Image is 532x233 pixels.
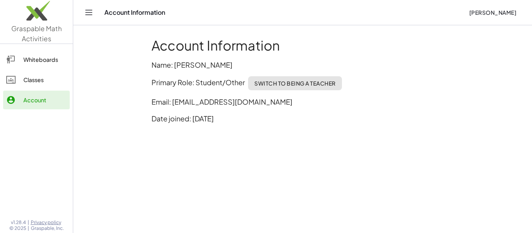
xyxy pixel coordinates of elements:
[3,91,70,109] a: Account
[3,70,70,89] a: Classes
[151,60,454,70] p: Name: [PERSON_NAME]
[151,96,454,107] p: Email: [EMAIL_ADDRESS][DOMAIN_NAME]
[3,50,70,69] a: Whiteboards
[23,75,67,84] div: Classes
[151,113,454,124] p: Date joined: [DATE]
[151,76,454,90] p: Primary Role: Student/Other
[23,55,67,64] div: Whiteboards
[9,225,26,231] span: © 2025
[469,9,516,16] span: [PERSON_NAME]
[463,5,523,19] button: [PERSON_NAME]
[31,219,64,226] a: Privacy policy
[11,24,62,43] span: Graspable Math Activities
[254,80,336,87] span: Switch to being a Teacher
[83,6,95,19] button: Toggle navigation
[151,38,454,53] h1: Account Information
[31,225,64,231] span: Graspable, Inc.
[28,219,29,226] span: |
[28,225,29,231] span: |
[11,219,26,226] span: v1.28.4
[23,95,67,105] div: Account
[248,76,342,90] button: Switch to being a Teacher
